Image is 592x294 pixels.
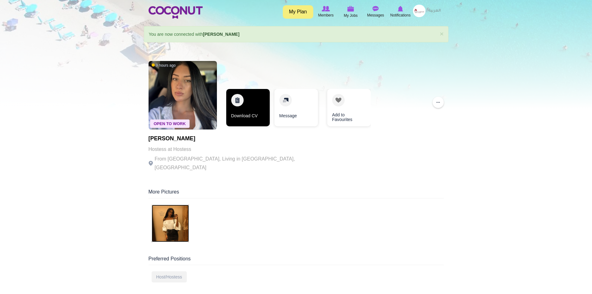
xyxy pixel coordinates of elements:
div: More Pictures [149,189,444,198]
p: Hostess at Hostess [149,145,319,154]
span: My Jobs [344,12,358,19]
img: Messages [373,6,379,12]
a: Messages Messages [363,5,388,19]
a: × [440,30,443,37]
img: Home [149,6,203,19]
span: Open To Work [150,119,190,128]
a: Notifications Notifications [388,5,413,19]
div: 2 / 3 [274,89,318,129]
div: 3 / 3 [323,89,366,129]
div: Host/Hostess [152,271,187,282]
span: Notifications [390,12,411,18]
h1: [PERSON_NAME] [149,136,319,142]
span: Members [318,12,333,18]
img: My Jobs [347,6,354,12]
div: Preferred Positions [149,255,444,265]
a: العربية [425,5,444,17]
img: Notifications [398,6,403,12]
a: My Plan [283,5,313,19]
a: Add to Favourites [327,89,371,126]
a: My Jobs My Jobs [338,5,363,19]
div: You are now connected with [144,26,448,42]
span: 9 hours ago [152,63,176,68]
p: From [GEOGRAPHIC_DATA], Living in [GEOGRAPHIC_DATA], [GEOGRAPHIC_DATA] [149,155,319,172]
img: Browse Members [322,6,330,12]
a: Message [274,89,318,126]
div: 1 / 3 [226,89,270,129]
a: Browse Members Members [314,5,338,19]
button: ... [433,97,444,108]
a: Download CV [226,89,270,126]
a: [PERSON_NAME] [203,32,239,37]
span: Messages [367,12,384,18]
